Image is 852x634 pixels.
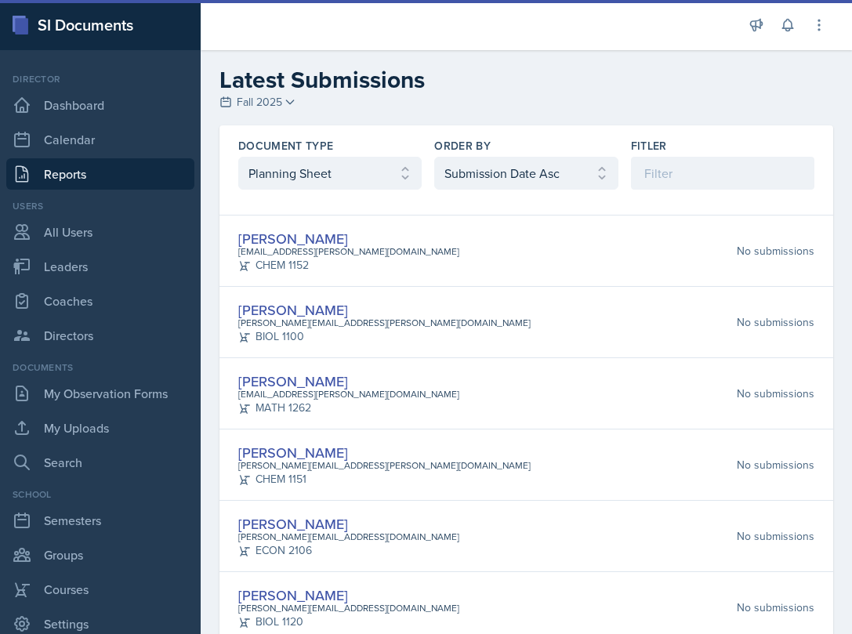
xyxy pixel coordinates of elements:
[434,138,491,154] label: Order By
[6,412,194,444] a: My Uploads
[238,585,348,605] a: [PERSON_NAME]
[6,378,194,409] a: My Observation Forms
[237,94,282,110] span: Fall 2025
[6,487,194,502] div: School
[737,243,814,259] div: No submissions
[737,386,814,402] div: No submissions
[737,528,814,545] div: No submissions
[6,251,194,282] a: Leaders
[238,316,531,330] div: [PERSON_NAME][EMAIL_ADDRESS][PERSON_NAME][DOMAIN_NAME]
[238,601,459,615] div: [PERSON_NAME][EMAIL_ADDRESS][DOMAIN_NAME]
[6,89,194,121] a: Dashboard
[238,138,334,154] label: Document Type
[6,158,194,190] a: Reports
[6,72,194,86] div: Director
[6,124,194,155] a: Calendar
[6,216,194,248] a: All Users
[238,328,531,345] div: BIOL 1100
[631,157,814,190] input: Filter
[238,229,348,248] a: [PERSON_NAME]
[737,457,814,473] div: No submissions
[238,400,459,416] div: MATH 1262
[238,245,459,259] div: [EMAIL_ADDRESS][PERSON_NAME][DOMAIN_NAME]
[238,300,348,320] a: [PERSON_NAME]
[631,138,667,154] label: Fitler
[6,199,194,213] div: Users
[238,443,348,462] a: [PERSON_NAME]
[219,66,833,94] h2: Latest Submissions
[238,514,348,534] a: [PERSON_NAME]
[6,574,194,605] a: Courses
[238,530,459,544] div: [PERSON_NAME][EMAIL_ADDRESS][DOMAIN_NAME]
[6,447,194,478] a: Search
[6,320,194,351] a: Directors
[737,314,814,331] div: No submissions
[238,387,459,401] div: [EMAIL_ADDRESS][PERSON_NAME][DOMAIN_NAME]
[6,539,194,571] a: Groups
[238,257,459,274] div: CHEM 1152
[238,458,531,473] div: [PERSON_NAME][EMAIL_ADDRESS][PERSON_NAME][DOMAIN_NAME]
[6,360,194,375] div: Documents
[238,542,459,559] div: ECON 2106
[238,471,531,487] div: CHEM 1151
[6,285,194,317] a: Coaches
[238,371,348,391] a: [PERSON_NAME]
[238,614,459,630] div: BIOL 1120
[6,505,194,536] a: Semesters
[737,600,814,616] div: No submissions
